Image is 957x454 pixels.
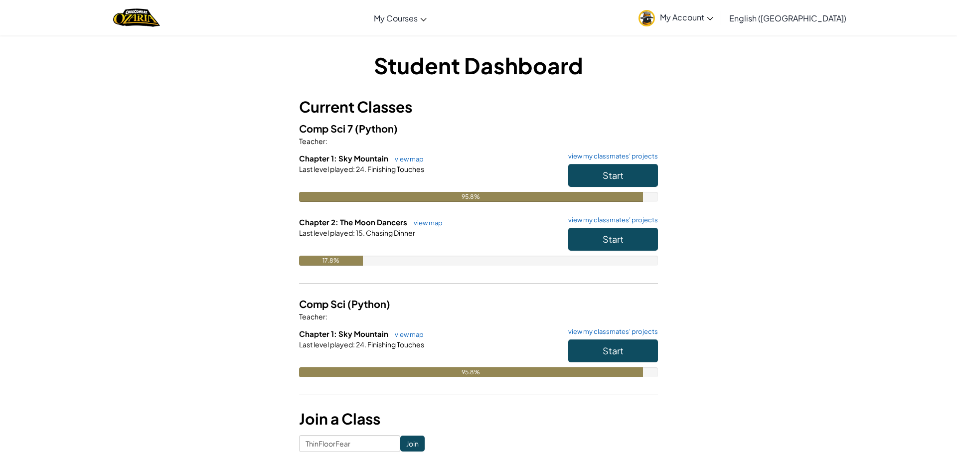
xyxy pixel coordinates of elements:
[638,10,655,26] img: avatar
[400,436,425,452] input: Join
[325,137,327,146] span: :
[299,137,325,146] span: Teacher
[369,4,432,31] a: My Courses
[299,408,658,430] h3: Join a Class
[568,164,658,187] button: Start
[299,192,643,202] div: 95.8%
[299,298,347,310] span: Comp Sci
[724,4,851,31] a: English ([GEOGRAPHIC_DATA])
[347,298,390,310] span: (Python)
[299,122,355,135] span: Comp Sci 7
[729,13,846,23] span: English ([GEOGRAPHIC_DATA])
[365,228,415,237] span: Chasing Dinner
[299,367,643,377] div: 95.8%
[299,256,363,266] div: 17.8%
[366,340,424,349] span: Finishing Touches
[409,219,443,227] a: view map
[603,345,624,356] span: Start
[299,312,325,321] span: Teacher
[603,233,624,245] span: Start
[353,228,355,237] span: :
[299,435,400,452] input: <Enter Class Code>
[390,330,424,338] a: view map
[325,312,327,321] span: :
[299,164,353,173] span: Last level played
[299,153,390,163] span: Chapter 1: Sky Mountain
[355,164,366,173] span: 24.
[660,12,713,22] span: My Account
[563,217,658,223] a: view my classmates' projects
[299,340,353,349] span: Last level played
[563,328,658,335] a: view my classmates' projects
[603,169,624,181] span: Start
[355,228,365,237] span: 15.
[355,122,398,135] span: (Python)
[353,340,355,349] span: :
[353,164,355,173] span: :
[355,340,366,349] span: 24.
[299,96,658,118] h3: Current Classes
[563,153,658,159] a: view my classmates' projects
[568,228,658,251] button: Start
[299,228,353,237] span: Last level played
[299,50,658,81] h1: Student Dashboard
[374,13,418,23] span: My Courses
[634,2,718,33] a: My Account
[390,155,424,163] a: view map
[366,164,424,173] span: Finishing Touches
[113,7,159,28] a: Ozaria by CodeCombat logo
[568,339,658,362] button: Start
[299,217,409,227] span: Chapter 2: The Moon Dancers
[113,7,159,28] img: Home
[299,329,390,338] span: Chapter 1: Sky Mountain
